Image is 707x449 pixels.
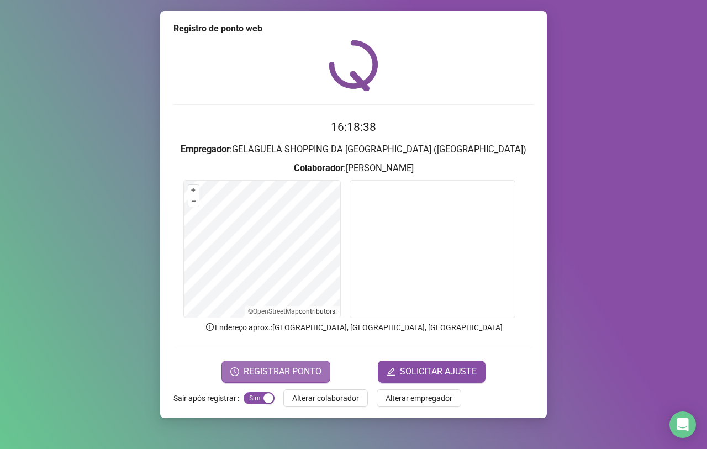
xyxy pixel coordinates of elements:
[283,389,368,407] button: Alterar colaborador
[173,22,534,35] div: Registro de ponto web
[244,365,321,378] span: REGISTRAR PONTO
[205,322,215,332] span: info-circle
[378,361,486,383] button: editSOLICITAR AJUSTE
[329,40,378,91] img: QRPoint
[230,367,239,376] span: clock-circle
[377,389,461,407] button: Alterar empregador
[669,411,696,438] div: Open Intercom Messenger
[221,361,330,383] button: REGISTRAR PONTO
[173,389,244,407] label: Sair após registrar
[188,196,199,207] button: –
[387,367,395,376] span: edit
[294,163,344,173] strong: Colaborador
[253,308,299,315] a: OpenStreetMap
[292,392,359,404] span: Alterar colaborador
[181,144,230,155] strong: Empregador
[173,142,534,157] h3: : GELAGUELA SHOPPING DA [GEOGRAPHIC_DATA] ([GEOGRAPHIC_DATA])
[386,392,452,404] span: Alterar empregador
[188,185,199,196] button: +
[173,321,534,334] p: Endereço aprox. : [GEOGRAPHIC_DATA], [GEOGRAPHIC_DATA], [GEOGRAPHIC_DATA]
[248,308,337,315] li: © contributors.
[400,365,477,378] span: SOLICITAR AJUSTE
[331,120,376,134] time: 16:18:38
[173,161,534,176] h3: : [PERSON_NAME]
